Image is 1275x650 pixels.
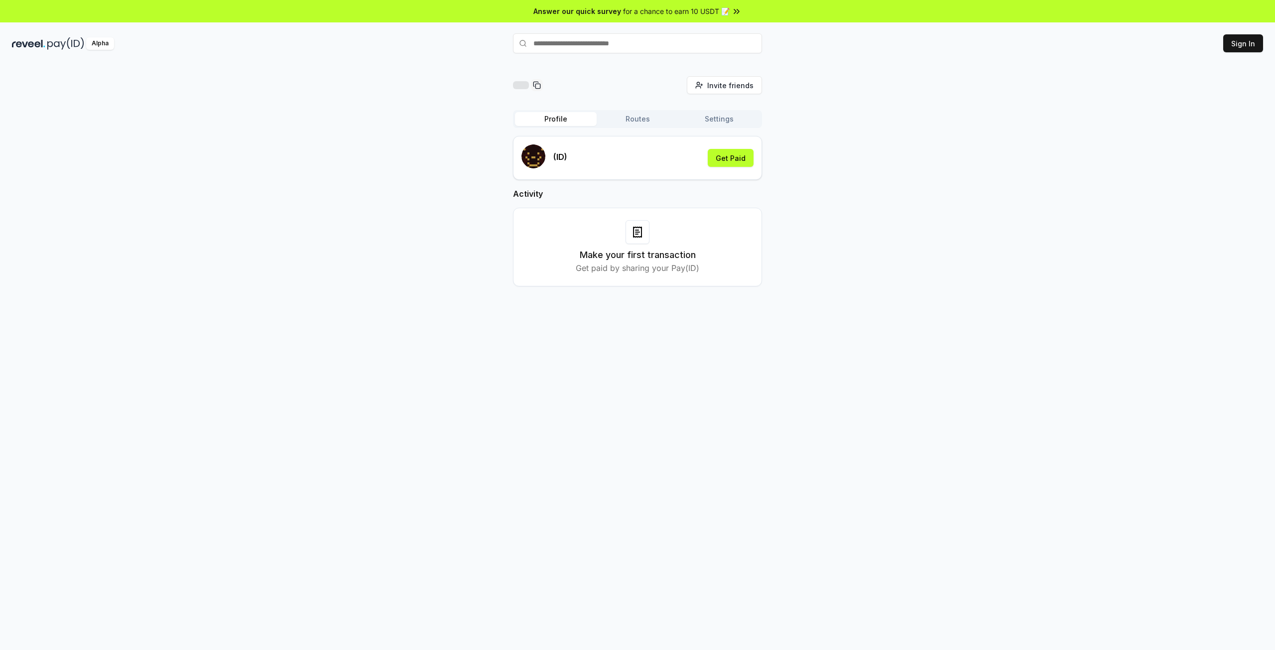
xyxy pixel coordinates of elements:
button: Sign In [1223,34,1263,52]
h3: Make your first transaction [580,248,696,262]
button: Invite friends [687,76,762,94]
p: Get paid by sharing your Pay(ID) [576,262,699,274]
p: (ID) [553,151,567,163]
span: Invite friends [707,80,754,91]
span: Answer our quick survey [533,6,621,16]
button: Settings [678,112,760,126]
img: reveel_dark [12,37,45,50]
button: Profile [515,112,597,126]
span: for a chance to earn 10 USDT 📝 [623,6,730,16]
div: Alpha [86,37,114,50]
h2: Activity [513,188,762,200]
button: Get Paid [708,149,754,167]
button: Routes [597,112,678,126]
img: pay_id [47,37,84,50]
